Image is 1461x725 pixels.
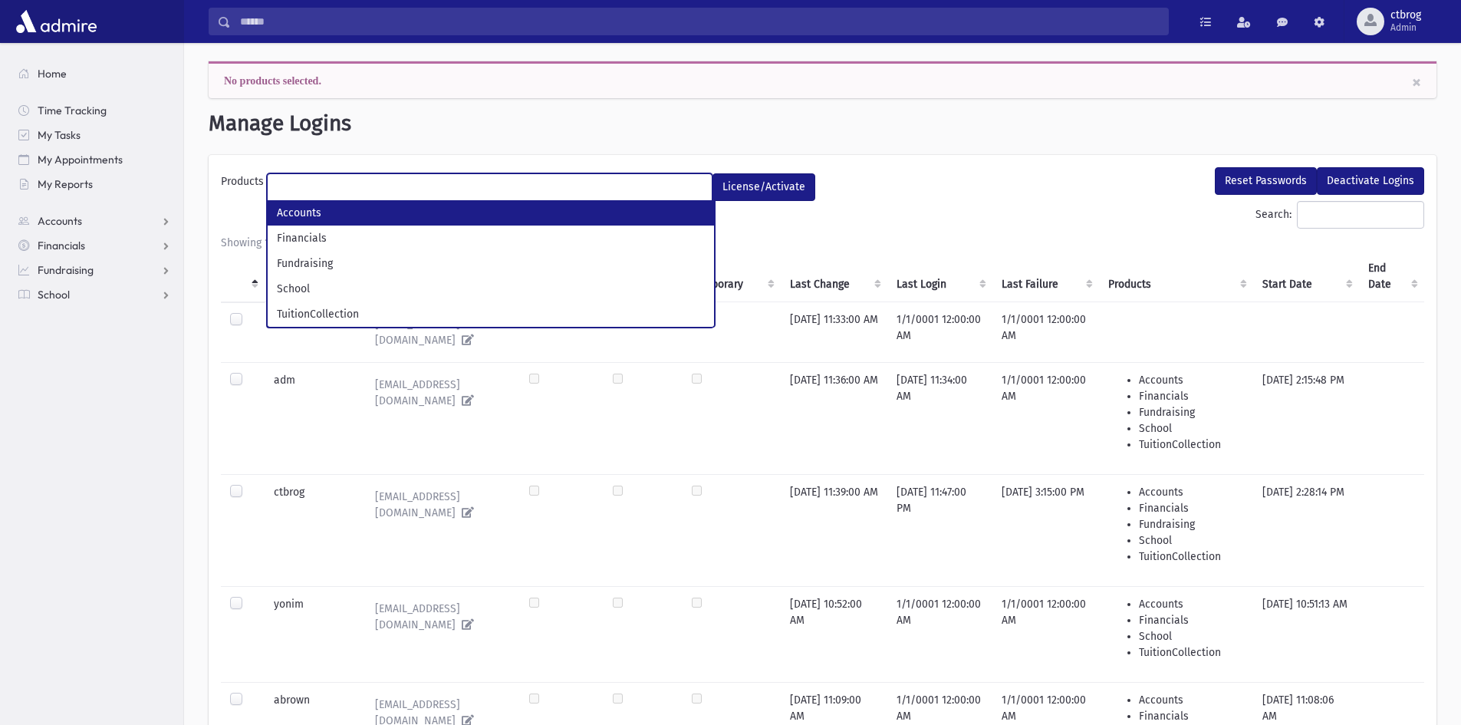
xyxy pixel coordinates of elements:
span: Financials [38,239,85,252]
li: Fundraising [268,251,714,276]
input: Search [231,8,1168,35]
td: 1/1/0001 12:00:00 AM [992,586,1099,682]
label: Search: [1255,201,1424,229]
a: [EMAIL_ADDRESS][DOMAIN_NAME] [363,484,510,526]
td: 1/1/0001 12:00:00 AM [887,586,992,682]
a: Financials [6,233,183,258]
li: School [1139,628,1244,644]
li: Accounts [1139,372,1244,388]
li: Accounts [1139,484,1244,500]
th: : activate to sort column descending [221,251,265,302]
li: TuitionCollection [1139,549,1244,565]
td: [DATE] 11:47:00 PM [887,474,992,586]
th: Last Change : activate to sort column ascending [781,251,887,302]
span: Admin [1390,21,1421,34]
button: License/Activate [712,173,815,201]
td: [DATE] 10:51:13 AM [1253,586,1359,682]
th: End Date : activate to sort column ascending [1359,251,1424,302]
li: School [1139,420,1244,437]
li: Financials [1139,708,1244,724]
span: No products selected. [224,75,321,86]
a: Home [6,61,183,86]
span: Home [38,67,67,81]
th: Code : activate to sort column ascending [265,251,354,302]
a: My Reports [6,172,183,196]
li: Fundraising [1139,516,1244,532]
th: Start Date : activate to sort column ascending [1253,251,1359,302]
li: Financials [1139,500,1244,516]
li: School [268,276,714,302]
li: Financials [1139,388,1244,404]
span: ctbrog [1390,9,1421,21]
li: TuitionCollection [1139,437,1244,453]
td: 1/1/0001 12:00:00 AM [992,362,1099,474]
a: My Tasks [6,123,183,147]
button: Reset Passwords [1215,167,1317,195]
td: [DATE] 11:34:00 AM [887,362,992,474]
div: Showing 1 to 6 of 6 entries [221,235,1424,251]
td: yonim [265,586,354,682]
td: ctbrog [265,474,354,586]
h1: Manage Logins [209,110,1436,137]
td: user [265,302,354,362]
li: TuitionCollection [268,302,714,327]
a: Time Tracking [6,98,183,123]
a: [EMAIL_ADDRESS][DOMAIN_NAME] [363,311,510,353]
span: My Appointments [38,153,123,166]
a: [EMAIL_ADDRESS][DOMAIN_NAME] [363,596,510,638]
a: My Appointments [6,147,183,172]
input: Search: [1297,201,1424,229]
td: [DATE] 2:15:48 PM [1253,362,1359,474]
th: Temporary : activate to sort column ascending [683,251,781,302]
span: School [38,288,70,302]
span: Accounts [38,214,82,228]
li: Financials [268,226,714,251]
th: Products : activate to sort column ascending [1099,251,1253,302]
a: School [6,282,183,307]
th: Last Failure : activate to sort column ascending [992,251,1099,302]
td: 1/1/0001 12:00:00 AM [992,302,1099,362]
span: Fundraising [38,263,94,277]
td: [DATE] 11:36:00 AM [781,362,887,474]
td: [DATE] 2:28:14 PM [1253,474,1359,586]
span: My Reports [38,177,93,191]
a: [EMAIL_ADDRESS][DOMAIN_NAME] [363,372,510,414]
img: AdmirePro [12,6,100,37]
td: adm [265,362,354,474]
td: [DATE] 11:39:00 AM [781,474,887,586]
a: Fundraising [6,258,183,282]
a: Accounts [6,209,183,233]
li: TuitionCollection [1139,644,1244,661]
a: close [1412,73,1421,91]
td: [DATE] 11:33:00 AM [781,302,887,362]
span: My Tasks [38,128,81,142]
th: Last Login : activate to sort column ascending [887,251,992,302]
td: 1/1/0001 12:00:00 AM [887,302,992,362]
li: Accounts [268,200,714,226]
li: Accounts [1139,692,1244,708]
li: Accounts [1139,596,1244,612]
td: [DATE] 3:15:00 PM [992,474,1099,586]
li: School [1139,532,1244,549]
button: Deactivate Logins [1317,167,1424,195]
label: Products [221,173,267,195]
td: [DATE] 10:52:00 AM [781,586,887,682]
span: Time Tracking [38,104,107,117]
li: Financials [1139,612,1244,628]
li: Fundraising [1139,404,1244,420]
